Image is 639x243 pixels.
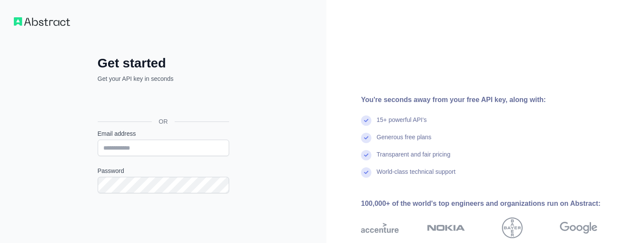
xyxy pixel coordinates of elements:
iframe: reCAPTCHA [98,204,229,237]
label: Email address [98,129,229,138]
img: bayer [502,217,523,238]
div: Generous free plans [377,133,431,150]
div: Transparent and fair pricing [377,150,450,167]
h2: Get started [98,55,229,71]
div: You're seconds away from your free API key, along with: [361,95,625,105]
span: OR [152,117,175,126]
img: accenture [361,217,399,238]
div: 15+ powerful API's [377,115,427,133]
img: nokia [427,217,465,238]
img: check mark [361,167,371,178]
label: Password [98,166,229,175]
img: check mark [361,133,371,143]
div: 100,000+ of the world's top engineers and organizations run on Abstract: [361,198,625,209]
p: Get your API key in seconds [98,74,229,83]
iframe: Sign in with Google Button [93,93,232,112]
img: Workflow [14,17,70,26]
div: World-class technical support [377,167,456,185]
img: check mark [361,150,371,160]
img: google [560,217,597,238]
img: check mark [361,115,371,126]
